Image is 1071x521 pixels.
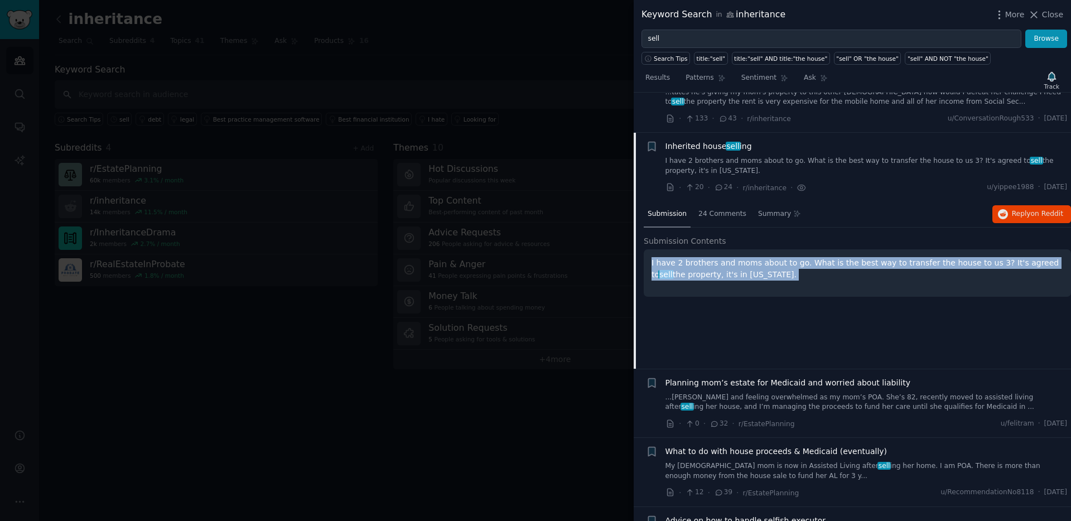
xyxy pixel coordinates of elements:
[1044,83,1059,90] div: Track
[685,419,699,429] span: 0
[736,182,739,194] span: ·
[679,113,681,124] span: ·
[1038,114,1040,124] span: ·
[987,182,1034,192] span: u/yippee1988
[694,52,728,65] a: title:"sell"
[747,115,790,123] span: r/inheritance
[658,270,673,279] span: sell
[718,114,737,124] span: 43
[1038,419,1040,429] span: ·
[710,419,728,429] span: 32
[703,418,706,430] span: ·
[1005,9,1025,21] span: More
[1030,157,1043,165] span: sell
[652,257,1063,281] p: I have 2 brothers and moms about to go. What is the best way to transfer the house to us 3? It's ...
[905,52,991,65] a: "sell" AND NOT "the house"
[665,156,1068,176] a: I have 2 brothers and moms about to go. What is the best way to transfer the house to us 3? It's ...
[836,55,899,62] div: "sell" OR "the house"
[665,446,887,457] a: What to do with house proceeds & Medicaid (eventually)
[698,209,746,219] span: 24 Comments
[714,182,732,192] span: 24
[685,182,703,192] span: 20
[800,69,832,92] a: Ask
[804,73,816,83] span: Ask
[681,403,694,411] span: sell
[714,488,732,498] span: 39
[679,487,681,499] span: ·
[758,209,791,219] span: Summary
[743,184,787,192] span: r/inheritance
[641,30,1021,49] input: Try a keyword related to your business
[1042,9,1063,21] span: Close
[697,55,726,62] div: title:"sell"
[741,73,776,83] span: Sentiment
[1040,69,1063,92] button: Track
[992,205,1071,223] button: Replyon Reddit
[641,69,674,92] a: Results
[686,73,713,83] span: Patterns
[685,114,708,124] span: 133
[743,489,799,497] span: r/EstatePlanning
[1025,30,1067,49] button: Browse
[948,114,1034,124] span: u/ConversationRough533
[665,141,752,152] span: Inherited house ing
[665,141,752,152] a: Inherited houseselling
[665,461,1068,481] a: My [DEMOGRAPHIC_DATA] mom is now in Assisted Living afterselling her home. I am POA. There is mor...
[736,487,739,499] span: ·
[1001,419,1034,429] span: u/felitram
[877,462,891,470] span: sell
[641,52,690,65] button: Search Tips
[1044,419,1067,429] span: [DATE]
[737,69,792,92] a: Sentiment
[654,55,688,62] span: Search Tips
[679,182,681,194] span: ·
[993,9,1025,21] button: More
[665,88,1068,107] a: ...tates he's giving my mom's property to this other [DEMOGRAPHIC_DATA] how would I defeat her ch...
[685,488,703,498] span: 12
[665,393,1068,412] a: ...[PERSON_NAME] and feeling overwhelmed as my mom’s POA. She’s 82, recently moved to assisted li...
[940,488,1034,498] span: u/RecommendationNo8118
[712,113,714,124] span: ·
[1038,488,1040,498] span: ·
[1044,488,1067,498] span: [DATE]
[671,98,684,105] span: sell
[834,52,901,65] a: "sell" OR "the house"
[1012,209,1063,219] span: Reply
[716,10,722,20] span: in
[1044,114,1067,124] span: [DATE]
[708,487,710,499] span: ·
[1044,182,1067,192] span: [DATE]
[644,235,726,247] span: Submission Contents
[1038,182,1040,192] span: ·
[679,418,681,430] span: ·
[734,55,827,62] div: title:"sell" AND title:"the house"
[732,52,830,65] a: title:"sell" AND title:"the house"
[708,182,710,194] span: ·
[1031,210,1063,218] span: on Reddit
[665,377,910,389] a: Planning mom’s estate for Medicaid and worried about liability
[732,418,734,430] span: ·
[741,113,743,124] span: ·
[1028,9,1063,21] button: Close
[641,8,785,22] div: Keyword Search inheritance
[682,69,729,92] a: Patterns
[908,55,988,62] div: "sell" AND NOT "the house"
[645,73,670,83] span: Results
[790,182,793,194] span: ·
[648,209,687,219] span: Submission
[739,420,795,428] span: r/EstatePlanning
[726,142,741,151] span: sell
